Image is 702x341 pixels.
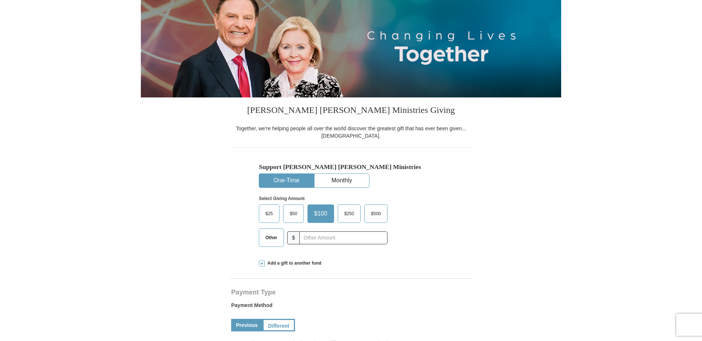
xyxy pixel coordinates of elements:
[314,174,369,187] button: Monthly
[341,208,358,219] span: $250
[231,289,471,295] h4: Payment Type
[259,196,305,201] strong: Select Giving Amount
[231,319,263,331] a: Previous
[287,231,300,244] span: $
[259,163,443,171] h5: Support [PERSON_NAME] [PERSON_NAME] Ministries
[262,232,281,243] span: Other
[262,208,277,219] span: $25
[231,97,471,125] h3: [PERSON_NAME] [PERSON_NAME] Ministries Giving
[367,208,385,219] span: $500
[259,174,314,187] button: One-Time
[265,260,322,266] span: Add a gift to another fund
[310,208,331,219] span: $100
[286,208,301,219] span: $50
[263,319,295,331] a: Different
[231,302,471,313] label: Payment Method
[299,231,388,244] input: Other Amount
[231,125,471,139] div: Together, we're helping people all over the world discover the greatest gift that has ever been g...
